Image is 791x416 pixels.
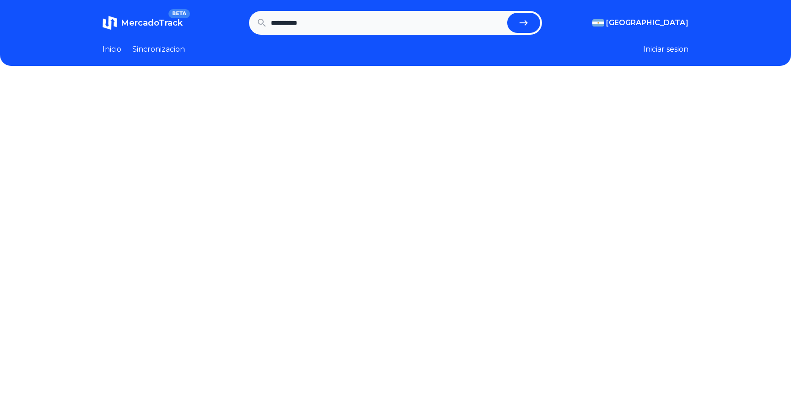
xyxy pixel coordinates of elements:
button: Iniciar sesion [643,44,688,55]
a: Inicio [103,44,121,55]
img: MercadoTrack [103,16,117,30]
button: [GEOGRAPHIC_DATA] [592,17,688,28]
img: Argentina [592,19,604,27]
span: MercadoTrack [121,18,183,28]
a: MercadoTrackBETA [103,16,183,30]
span: [GEOGRAPHIC_DATA] [606,17,688,28]
a: Sincronizacion [132,44,185,55]
span: BETA [168,9,190,18]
